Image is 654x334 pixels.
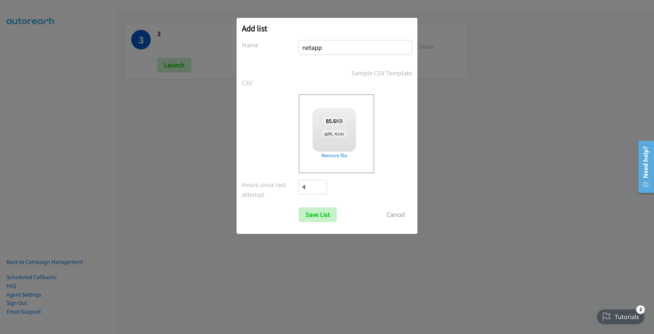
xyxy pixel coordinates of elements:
strong: 85.6 [326,117,336,124]
span: KB [324,117,345,124]
iframe: Resource Center [634,138,654,196]
a: Remove file [312,152,356,159]
button: Cancel [380,207,412,222]
label: CSV [242,78,299,88]
label: Name [242,40,299,50]
h2: Add list [242,23,412,33]
iframe: Checklist [593,302,649,329]
label: Hours since last attempt [242,180,299,199]
a: Sample CSV Template [351,68,412,78]
span: split_4.csv [322,130,346,137]
input: Save List [299,207,337,222]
